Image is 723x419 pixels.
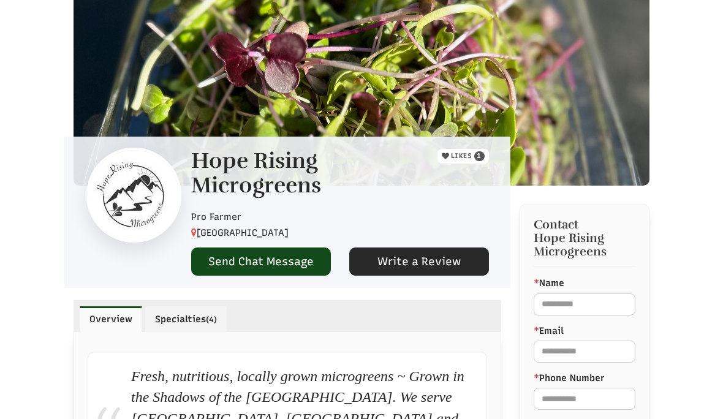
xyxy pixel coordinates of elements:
a: Write a Review [349,247,489,276]
small: (4) [206,315,217,324]
label: Email [534,325,636,338]
span: Hope Rising Microgreens [534,232,636,259]
h3: Contact [534,218,636,259]
h1: Hope Rising Microgreens [191,149,445,197]
span: LIKES [449,152,472,160]
a: Send Chat Message [191,247,331,276]
button: LIKES 1 [437,149,488,164]
span: [GEOGRAPHIC_DATA] [191,227,289,238]
a: Overview [80,306,142,332]
span: 1 [474,151,485,162]
label: Phone Number [534,372,636,385]
span: Pro Farmer [191,211,241,222]
ul: Profile Tabs [74,300,501,332]
label: Name [534,277,636,290]
a: Specialties [145,306,227,332]
img: Contact Hope Rising Microgreens [86,148,181,243]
